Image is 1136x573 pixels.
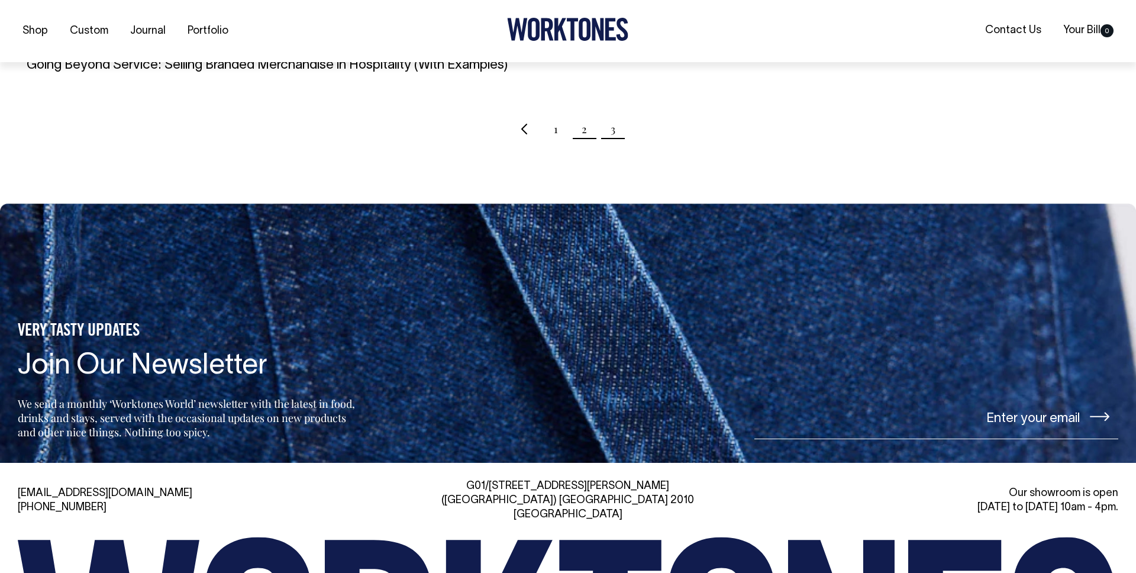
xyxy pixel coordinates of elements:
[27,59,508,71] a: Going Beyond Service: Selling Branded Merchandise in Hospitality (With Examples)
[65,21,113,41] a: Custom
[980,21,1046,40] a: Contact Us
[611,114,615,144] span: Page 3
[1058,21,1118,40] a: Your Bill0
[763,487,1118,515] div: Our showroom is open [DATE] to [DATE] 10am - 4pm.
[1100,24,1114,37] span: 0
[125,21,170,41] a: Journal
[18,351,359,382] h4: Join Our Newsletter
[18,114,1118,144] nav: Pagination
[183,21,233,41] a: Portfolio
[18,488,192,498] a: [EMAIL_ADDRESS][DOMAIN_NAME]
[554,114,558,144] a: Page 1
[390,479,745,522] div: G01/[STREET_ADDRESS][PERSON_NAME] ([GEOGRAPHIC_DATA]) [GEOGRAPHIC_DATA] 2010 [GEOGRAPHIC_DATA]
[18,503,106,513] a: [PHONE_NUMBER]
[582,114,587,144] a: Page 2
[521,114,530,144] a: Previous page
[18,21,53,41] a: Shop
[18,397,359,439] p: We send a monthly ‘Worktones World’ newsletter with the latest in food, drinks and stays, served ...
[754,395,1118,439] input: Enter your email
[18,321,359,342] h5: VERY TASTY UPDATES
